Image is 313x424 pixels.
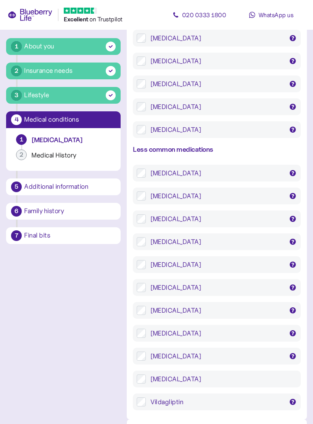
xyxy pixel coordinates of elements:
button: 1[MEDICAL_DATA] [12,134,115,149]
div: [MEDICAL_DATA] [150,34,284,43]
div: [MEDICAL_DATA] [150,169,284,178]
div: Vildagliptin [150,397,284,406]
div: [MEDICAL_DATA] [150,56,284,66]
div: [MEDICAL_DATA] [31,136,111,145]
div: [MEDICAL_DATA] [150,191,284,201]
div: 6 [11,206,22,217]
span: WhatsApp us [258,11,294,19]
div: [MEDICAL_DATA] [150,102,284,111]
div: 2 [16,149,27,160]
button: 2Medical History [12,149,115,165]
div: Less common medications [133,144,301,155]
div: Lifestyle [24,90,49,100]
button: 7Final bits [6,227,121,244]
label: [MEDICAL_DATA] [146,374,297,384]
div: [MEDICAL_DATA] [150,283,284,292]
div: 1 [11,41,22,52]
div: Medical History [31,151,111,160]
span: Excellent ️ [64,16,89,23]
div: [MEDICAL_DATA] [150,260,284,269]
div: Insurance needs [24,66,73,76]
div: Medical conditions [24,116,116,123]
div: [MEDICAL_DATA] [150,79,284,88]
span: 020 0333 1800 [182,11,226,19]
div: Additional information [24,183,116,190]
button: 6Family history [6,203,121,220]
div: [MEDICAL_DATA] [150,237,284,246]
div: About you [24,41,54,51]
span: on Trustpilot [89,15,123,23]
div: Family history [24,208,116,215]
div: 2 [11,66,22,76]
div: [MEDICAL_DATA] [150,125,284,134]
div: 3 [11,90,22,101]
a: WhatsApp us [237,7,305,22]
div: 1 [16,134,27,145]
button: 3Lifestyle [6,87,121,104]
button: 4Medical conditions [6,111,121,128]
button: 1About you [6,38,121,55]
div: [MEDICAL_DATA] [150,214,284,223]
button: 2Insurance needs [6,63,121,79]
div: 5 [11,181,22,192]
div: 4 [11,114,22,125]
button: 5Additional information [6,178,121,195]
div: [MEDICAL_DATA] [150,306,284,315]
div: [MEDICAL_DATA] [150,352,284,361]
div: 7 [11,230,22,241]
div: [MEDICAL_DATA] [150,329,284,338]
a: 020 0333 1800 [165,7,234,22]
div: Final bits [24,232,116,239]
